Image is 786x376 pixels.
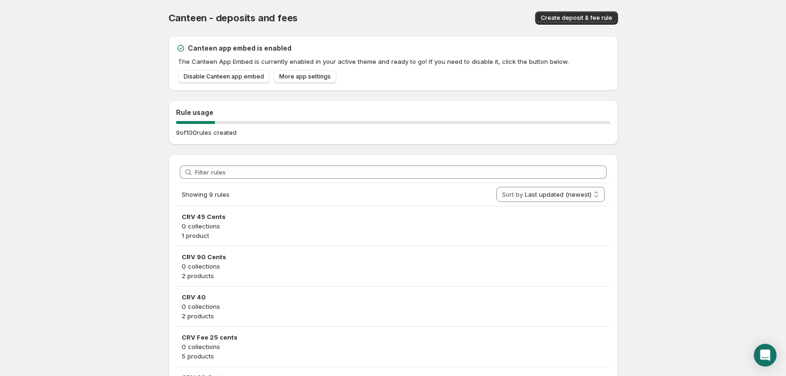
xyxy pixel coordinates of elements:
[754,344,777,367] div: Open Intercom Messenger
[176,128,237,137] p: 9 of 100 rules created
[188,44,291,53] h2: Canteen app embed is enabled
[182,302,605,311] p: 0 collections
[182,212,605,221] h3: CRV 45 Cents
[182,271,605,280] p: 2 products
[182,252,605,262] h3: CRV 90 Cents
[535,11,618,25] button: Create deposit & fee rule
[182,311,605,321] p: 2 products
[182,191,230,198] span: Showing 9 rules
[176,108,610,117] h2: Rule usage
[182,351,605,361] p: 5 products
[168,12,298,24] span: Canteen - deposits and fees
[279,73,331,80] span: More app settings
[195,166,607,179] input: Filter rules
[178,70,270,83] a: Disable Canteen app embed
[182,342,605,351] p: 0 collections
[182,332,605,342] h3: CRV Fee 25 cents
[182,262,605,271] p: 0 collections
[182,231,605,240] p: 1 product
[178,57,610,66] p: The Canteen App Embed is currently enabled in your active theme and ready to go! If you need to d...
[182,221,605,231] p: 0 collections
[541,14,612,22] span: Create deposit & fee rule
[182,292,605,302] h3: CRV 40
[274,70,336,83] a: More app settings
[184,73,264,80] span: Disable Canteen app embed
